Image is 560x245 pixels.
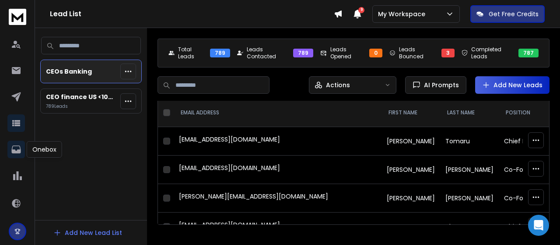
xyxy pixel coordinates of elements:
p: Get Free Credits [489,10,539,18]
h1: Lead List [50,9,334,19]
td: [PERSON_NAME] [381,184,440,213]
p: My Workspace [378,10,429,18]
button: Get Free Credits [470,5,545,23]
p: Leads Contacted [247,46,290,60]
div: [EMAIL_ADDRESS][DOMAIN_NAME] [179,135,376,147]
span: AI Prompts [420,81,459,89]
a: Add New Leads [482,81,542,89]
span: 9 [358,7,364,13]
td: [PERSON_NAME] [440,156,499,184]
div: 0 [369,49,382,57]
div: Open Intercom Messenger [528,215,549,236]
div: [EMAIL_ADDRESS][DOMAIN_NAME] [179,163,376,176]
td: Kwawu [381,213,440,241]
td: [PERSON_NAME] [440,184,499,213]
div: 789 [210,49,230,57]
p: Total Leads [178,46,206,60]
div: [EMAIL_ADDRESS][DOMAIN_NAME] [179,220,376,233]
th: EMAIL ADDRESS [174,99,381,127]
img: logo [9,9,26,25]
th: LAST NAME [440,99,499,127]
td: Tomaru [440,127,499,156]
button: AI Prompts [405,76,466,94]
p: 789 Lead s [46,103,117,110]
p: Leads Opened [330,46,366,60]
button: Add New Leads [475,76,549,94]
p: Leads Bounced [399,46,437,60]
td: [PERSON_NAME] [381,127,440,156]
td: [PERSON_NAME] [381,156,440,184]
div: 3 [441,49,455,57]
td: Aba [440,213,499,241]
div: [PERSON_NAME][EMAIL_ADDRESS][DOMAIN_NAME] [179,192,376,204]
th: FIRST NAME [381,99,440,127]
p: Completed Leads [471,46,515,60]
div: Onebox [27,141,62,158]
button: Add New Lead List [46,224,129,241]
div: 787 [518,49,539,57]
p: CEOs Banking [46,67,92,76]
p: CEO finance US <100 personalized [46,92,117,101]
div: 789 [293,49,313,57]
p: Actions [326,81,350,89]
